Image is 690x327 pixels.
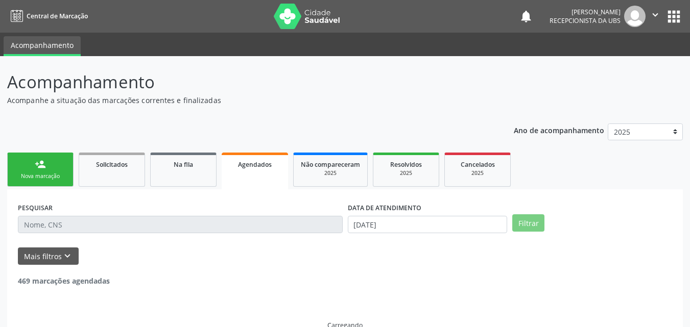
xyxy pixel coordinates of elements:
[380,169,432,177] div: 2025
[390,160,422,169] span: Resolvidos
[514,123,604,136] p: Ano de acompanhamento
[27,12,88,20] span: Central de Marcação
[624,6,646,27] img: img
[7,69,480,95] p: Acompanhamento
[62,250,73,262] i: keyboard_arrow_down
[519,9,533,23] button: notifications
[550,8,621,16] div: [PERSON_NAME]
[18,276,110,286] strong: 469 marcações agendadas
[512,214,544,232] button: Filtrar
[7,8,88,24] a: Central de Marcação
[4,36,81,56] a: Acompanhamento
[650,9,661,20] i: 
[238,160,272,169] span: Agendados
[550,16,621,25] span: Recepcionista da UBS
[301,160,360,169] span: Não compareceram
[15,172,66,180] div: Nova marcação
[301,169,360,177] div: 2025
[665,8,683,26] button: apps
[7,95,480,106] p: Acompanhe a situação das marcações correntes e finalizadas
[96,160,128,169] span: Solicitados
[35,159,46,170] div: person_add
[348,216,508,233] input: Selecione um intervalo
[18,247,79,265] button: Mais filtroskeyboard_arrow_down
[452,169,503,177] div: 2025
[461,160,495,169] span: Cancelados
[646,6,665,27] button: 
[18,200,53,216] label: PESQUISAR
[348,200,421,216] label: DATA DE ATENDIMENTO
[174,160,193,169] span: Na fila
[18,216,343,233] input: Nome, CNS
